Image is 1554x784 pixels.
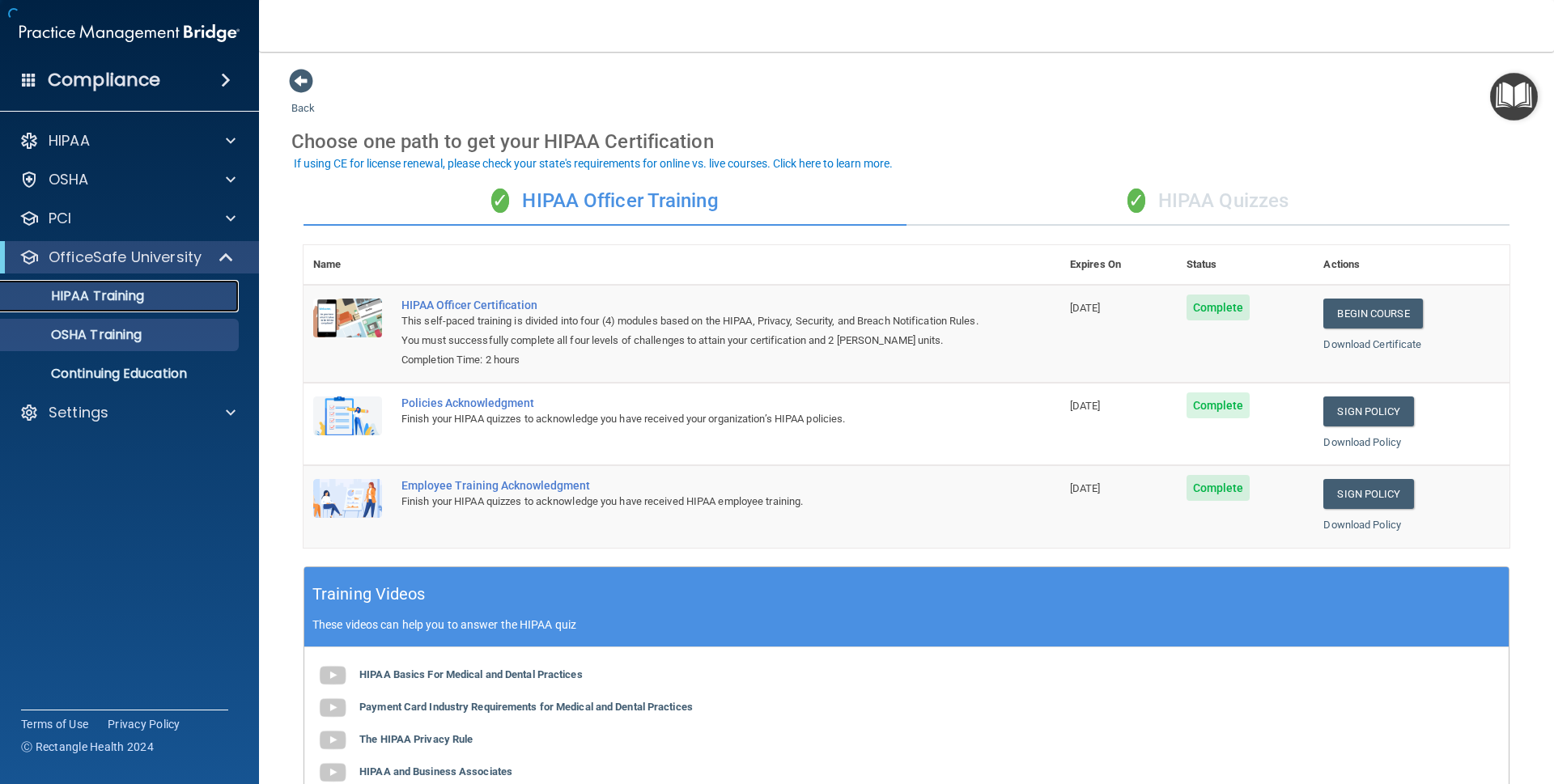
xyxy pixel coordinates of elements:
[312,580,426,608] h5: Training Videos
[316,659,349,692] img: gray_youtube_icon.38fcd6cc.png
[291,118,1522,165] div: Choose one path to get your HIPAA Certification
[316,724,349,756] img: gray_youtube_icon.38fcd6cc.png
[1070,302,1101,314] span: [DATE]
[108,716,180,732] a: Privacy Policy
[1187,295,1250,320] span: Complete
[401,479,979,492] div: Employee Training Acknowledgment
[11,327,142,343] p: OSHA Training
[359,733,473,745] b: The HIPAA Privacy Rule
[401,350,979,370] div: Completion Time: 2 hours
[1323,338,1421,350] a: Download Certificate
[19,131,236,150] a: HIPAA
[19,170,236,189] a: OSHA
[49,170,89,189] p: OSHA
[1060,245,1177,285] th: Expires On
[49,403,108,422] p: Settings
[1070,482,1101,494] span: [DATE]
[1187,392,1250,418] span: Complete
[11,288,144,304] p: HIPAA Training
[401,492,979,511] div: Finish your HIPAA quizzes to acknowledge you have received HIPAA employee training.
[291,155,895,172] button: If using CE for license renewal, please check your state's requirements for online vs. live cours...
[48,69,160,91] h4: Compliance
[1490,73,1538,121] button: Open Resource Center
[1323,436,1401,448] a: Download Policy
[312,618,1501,631] p: These videos can help you to answer the HIPAA quiz
[19,209,236,228] a: PCI
[294,158,893,169] div: If using CE for license renewal, please check your state's requirements for online vs. live cours...
[49,248,202,267] p: OfficeSafe University
[291,83,315,114] a: Back
[1323,519,1401,531] a: Download Policy
[49,209,71,228] p: PCI
[19,248,235,267] a: OfficeSafe University
[1127,189,1145,213] span: ✓
[359,765,512,778] b: HIPAA and Business Associates
[304,177,906,226] div: HIPAA Officer Training
[1323,479,1413,509] a: Sign Policy
[491,189,509,213] span: ✓
[401,396,979,409] div: Policies Acknowledgment
[304,245,392,285] th: Name
[49,131,90,150] p: HIPAA
[1473,672,1535,734] iframe: Drift Widget Chat Controller
[401,299,979,311] a: HIPAA Officer Certification
[1323,299,1422,328] a: Begin Course
[1177,245,1314,285] th: Status
[359,701,693,713] b: Payment Card Industry Requirements for Medical and Dental Practices
[906,177,1509,226] div: HIPAA Quizzes
[21,739,154,755] span: Ⓒ Rectangle Health 2024
[401,409,979,429] div: Finish your HIPAA quizzes to acknowledge you have received your organization’s HIPAA policies.
[316,692,349,724] img: gray_youtube_icon.38fcd6cc.png
[1187,475,1250,501] span: Complete
[359,668,583,680] b: HIPAA Basics For Medical and Dental Practices
[1323,396,1413,426] a: Sign Policy
[19,403,236,422] a: Settings
[21,716,88,732] a: Terms of Use
[11,366,231,382] p: Continuing Education
[401,311,979,350] div: This self-paced training is divided into four (4) modules based on the HIPAA, Privacy, Security, ...
[1070,400,1101,412] span: [DATE]
[19,17,240,49] img: PMB logo
[1314,245,1509,285] th: Actions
